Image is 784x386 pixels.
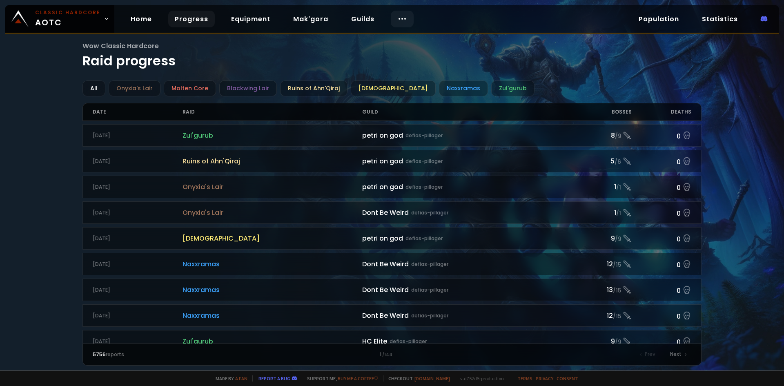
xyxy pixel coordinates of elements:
div: [DEMOGRAPHIC_DATA] [351,80,436,96]
div: Next [665,349,691,360]
span: Checkout [383,375,450,382]
div: 0 [632,129,692,141]
div: 9 [572,336,632,346]
div: 9 [572,233,632,243]
a: a fan [235,375,247,382]
div: 12 [572,259,632,269]
span: 5756 [93,351,106,358]
a: Equipment [225,11,277,27]
small: / 1 [616,210,621,218]
div: HC Elite [362,336,572,346]
a: [DATE]NaxxramasDont Be Weirddefias-pillager12/150 [82,304,702,327]
span: Zul'gurub [183,130,362,141]
small: / 9 [615,338,621,346]
a: Classic HardcoreAOTC [5,5,114,33]
a: [DATE]Zul'gurubpetri on goddefias-pillager8/90 [82,124,702,147]
div: Date [93,103,183,120]
a: Mak'gora [287,11,335,27]
div: [DATE] [93,338,183,345]
small: / 9 [615,132,621,141]
div: Ruins of Ahn'Qiraj [280,80,347,96]
small: defias-pillager [405,183,443,191]
div: Deaths [632,103,692,120]
div: 0 [632,232,692,244]
a: [DATE]Ruins of Ahn'Qirajpetri on goddefias-pillager5/60 [82,150,702,172]
small: / 15 [613,287,621,295]
a: Guilds [345,11,381,27]
small: Classic Hardcore [35,9,100,16]
a: [DATE]NaxxramasDont Be Weirddefias-pillager12/150 [82,253,702,275]
div: [DATE] [93,235,183,242]
div: All [82,80,105,96]
div: 12 [572,310,632,321]
div: 0 [632,310,692,321]
a: [DATE][DEMOGRAPHIC_DATA]petri on goddefias-pillager9/90 [82,227,702,250]
small: defias-pillager [411,261,448,268]
div: 0 [632,258,692,270]
div: petri on god [362,182,572,192]
small: defias-pillager [390,338,427,345]
div: Raid [183,103,362,120]
small: / 6 [615,158,621,166]
a: [DATE]Onyxia's LairDont Be Weirddefias-pillager1/10 [82,201,702,224]
span: Wow Classic Hardcore [82,41,702,51]
span: Made by [211,375,247,382]
small: / 9 [615,235,621,243]
span: Onyxia's Lair [183,208,362,218]
div: petri on god [362,130,572,141]
div: Naxxramas [439,80,488,96]
small: defias-pillager [405,132,443,139]
span: Onyxia's Lair [183,182,362,192]
div: Onyxia's Lair [109,80,160,96]
div: [DATE] [93,158,183,165]
small: defias-pillager [405,235,443,242]
span: [DEMOGRAPHIC_DATA] [183,233,362,243]
span: Zul'gurub [183,336,362,346]
div: 5 [572,156,632,166]
span: Naxxramas [183,310,362,321]
div: Molten Core [164,80,216,96]
div: petri on god [362,233,572,243]
a: Privacy [536,375,553,382]
span: Naxxramas [183,285,362,295]
a: Report a bug [258,375,290,382]
small: / 1 [616,184,621,192]
div: 8 [572,130,632,141]
div: 0 [632,207,692,219]
div: Blackwing Lair [219,80,277,96]
a: Terms [517,375,532,382]
div: 13 [572,285,632,295]
div: reports [93,351,243,358]
div: Guild [362,103,572,120]
a: Statistics [695,11,744,27]
span: v. d752d5 - production [455,375,504,382]
div: 0 [632,284,692,296]
small: defias-pillager [411,209,448,216]
div: 1 [242,351,541,358]
div: [DATE] [93,132,183,139]
span: Naxxramas [183,259,362,269]
small: defias-pillager [411,312,448,319]
div: 1 [572,182,632,192]
div: [DATE] [93,286,183,294]
span: Support me, [302,375,378,382]
div: Dont Be Weird [362,285,572,295]
h1: Raid progress [82,41,702,71]
div: [DATE] [93,209,183,216]
div: Zul'gurub [491,80,535,96]
a: [DATE]Zul'gurubHC Elitedefias-pillager9/90 [82,330,702,353]
a: [DATE]NaxxramasDont Be Weirddefias-pillager13/150 [82,279,702,301]
div: [DATE] [93,261,183,268]
div: petri on god [362,156,572,166]
div: Dont Be Weird [362,310,572,321]
small: / 15 [613,312,621,321]
div: 0 [632,181,692,193]
div: 0 [632,335,692,347]
span: Ruins of Ahn'Qiraj [183,156,362,166]
div: Bosses [572,103,632,120]
div: Dont Be Weird [362,259,572,269]
div: [DATE] [93,183,183,191]
a: Home [124,11,158,27]
div: Dont Be Weird [362,208,572,218]
div: Prev [635,349,660,360]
